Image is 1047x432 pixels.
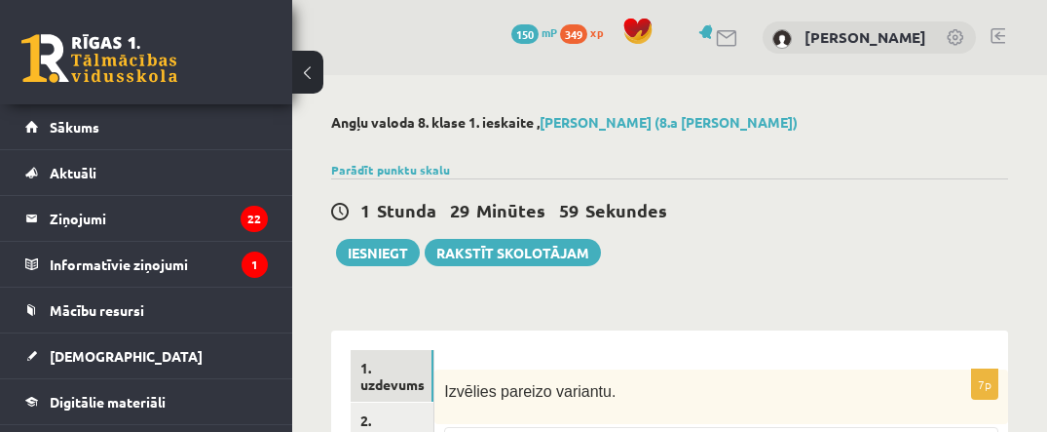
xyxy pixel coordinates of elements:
[444,383,616,400] span: Izvēlies pareizo variantu.
[351,350,433,403] a: 1. uzdevums
[50,242,268,287] legend: Informatīvie ziņojumi
[377,199,436,221] span: Stunda
[450,199,469,221] span: 29
[585,199,667,221] span: Sekundes
[560,24,613,40] a: 349 xp
[360,199,370,221] span: 1
[50,393,166,411] span: Digitālie materiāli
[25,104,268,149] a: Sākums
[50,301,144,319] span: Mācību resursi
[590,24,603,40] span: xp
[25,288,268,333] a: Mācību resursi
[804,27,926,47] a: [PERSON_NAME]
[511,24,557,40] a: 150 mP
[50,196,268,241] legend: Ziņojumi
[50,164,96,181] span: Aktuāli
[971,369,998,400] p: 7p
[331,114,1008,131] h2: Angļu valoda 8. klase 1. ieskaite ,
[50,118,99,136] span: Sākums
[25,379,268,424] a: Digitālie materiāli
[425,239,601,266] a: Rakstīt skolotājam
[25,196,268,241] a: Ziņojumi22
[241,206,268,232] i: 22
[540,113,798,131] a: [PERSON_NAME] (8.a [PERSON_NAME])
[242,252,268,278] i: 1
[560,24,587,44] span: 349
[336,239,420,266] button: Iesniegt
[25,242,268,287] a: Informatīvie ziņojumi1
[476,199,545,221] span: Minūtes
[559,199,579,221] span: 59
[772,29,792,49] img: Estere Naudiņa-Dannenberga
[542,24,557,40] span: mP
[25,150,268,195] a: Aktuāli
[511,24,539,44] span: 150
[25,334,268,378] a: [DEMOGRAPHIC_DATA]
[21,34,177,83] a: Rīgas 1. Tālmācības vidusskola
[50,347,203,365] span: [DEMOGRAPHIC_DATA]
[331,162,450,177] a: Parādīt punktu skalu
